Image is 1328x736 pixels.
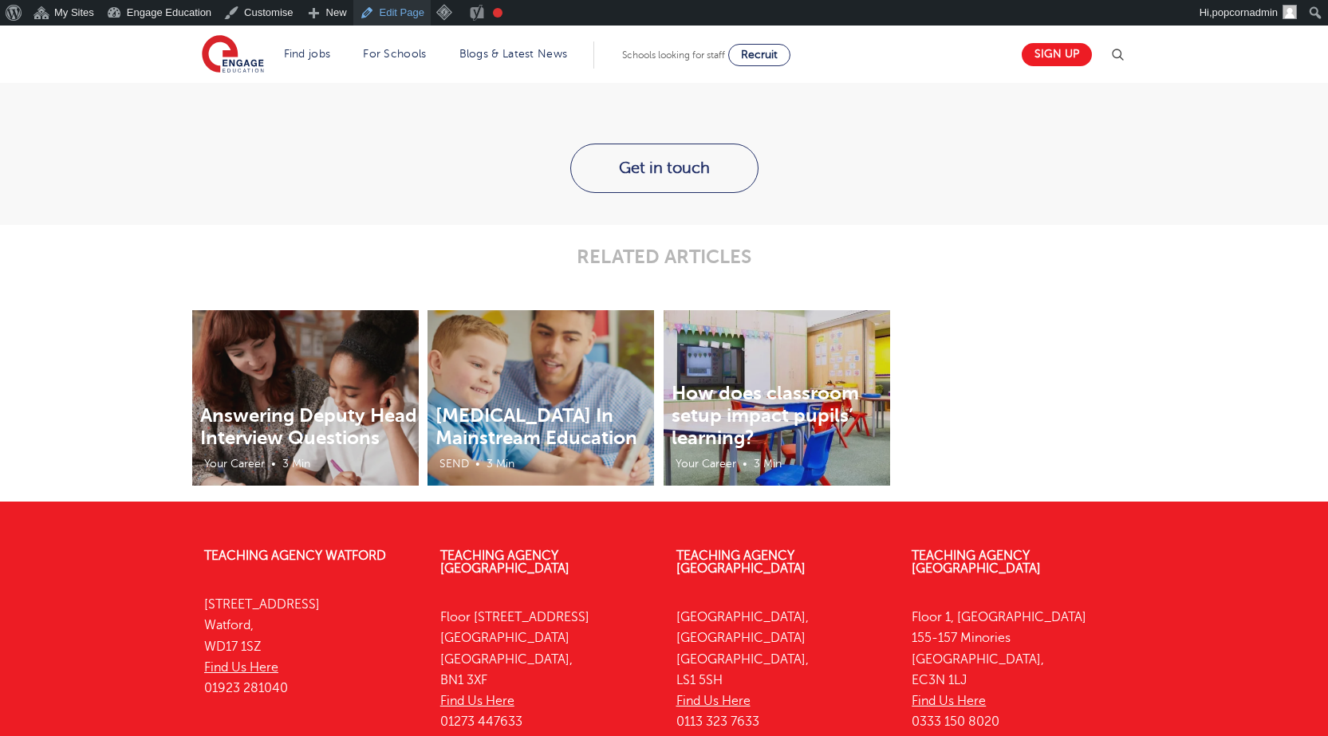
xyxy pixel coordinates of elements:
[273,246,1055,268] p: RELATED ARTICLES
[281,455,312,473] li: 3 Min
[202,35,264,75] img: Engage Education
[1212,6,1278,18] span: popcornadmin
[485,455,516,473] li: 3 Min
[196,455,266,473] li: Your Career
[1022,43,1092,66] a: Sign up
[668,455,738,473] li: Your Career
[435,404,637,449] a: [MEDICAL_DATA] In Mainstream Education
[204,549,386,563] a: Teaching Agency Watford
[676,549,806,576] a: Teaching Agency [GEOGRAPHIC_DATA]
[676,607,889,733] p: [GEOGRAPHIC_DATA], [GEOGRAPHIC_DATA] [GEOGRAPHIC_DATA], LS1 5SH 0113 323 7633
[752,455,783,473] li: 3 Min
[741,455,749,473] li: •
[741,49,778,61] span: Recruit
[432,455,471,473] li: SEND
[440,549,569,576] a: Teaching Agency [GEOGRAPHIC_DATA]
[728,44,790,66] a: Recruit
[270,455,278,473] li: •
[440,694,514,708] a: Find Us Here
[912,694,986,708] a: Find Us Here
[363,48,426,60] a: For Schools
[672,382,859,449] a: How does classroom setup impact pupils’ learning?
[570,144,759,193] a: Get in touch
[493,8,502,18] div: Focus keyphrase not set
[284,48,331,60] a: Find jobs
[622,49,725,61] span: Schools looking for staff
[204,660,278,675] a: Find Us Here
[676,694,751,708] a: Find Us Here
[474,455,482,473] li: •
[459,48,568,60] a: Blogs & Latest News
[912,549,1041,576] a: Teaching Agency [GEOGRAPHIC_DATA]
[912,607,1124,733] p: Floor 1, [GEOGRAPHIC_DATA] 155-157 Minories [GEOGRAPHIC_DATA], EC3N 1LJ 0333 150 8020
[440,607,652,733] p: Floor [STREET_ADDRESS] [GEOGRAPHIC_DATA] [GEOGRAPHIC_DATA], BN1 3XF 01273 447633
[200,404,417,449] a: Answering Deputy Head Interview Questions
[204,594,416,699] p: [STREET_ADDRESS] Watford, WD17 1SZ 01923 281040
